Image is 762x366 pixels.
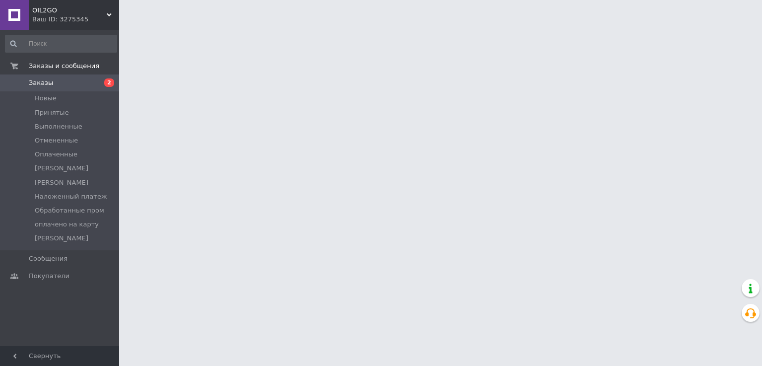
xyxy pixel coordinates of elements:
span: OIL2GO [32,6,107,15]
span: оплачено на карту [35,220,99,229]
span: Оплаченные [35,150,77,159]
span: [PERSON_NAME] [35,164,88,173]
span: 2 [104,78,114,87]
span: Выполненные [35,122,82,131]
span: Новые [35,94,57,103]
input: Поиск [5,35,117,53]
span: Сообщения [29,254,67,263]
div: Ваш ID: 3275345 [32,15,119,24]
span: Принятые [35,108,69,117]
span: Заказы и сообщения [29,62,99,71]
span: Обработанные пром [35,206,104,215]
span: Наложенный платеж [35,192,107,201]
span: [PERSON_NAME] [35,234,88,243]
span: Отмененные [35,136,78,145]
span: Покупатели [29,272,69,281]
span: Заказы [29,78,53,87]
span: [PERSON_NAME] [35,178,88,187]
